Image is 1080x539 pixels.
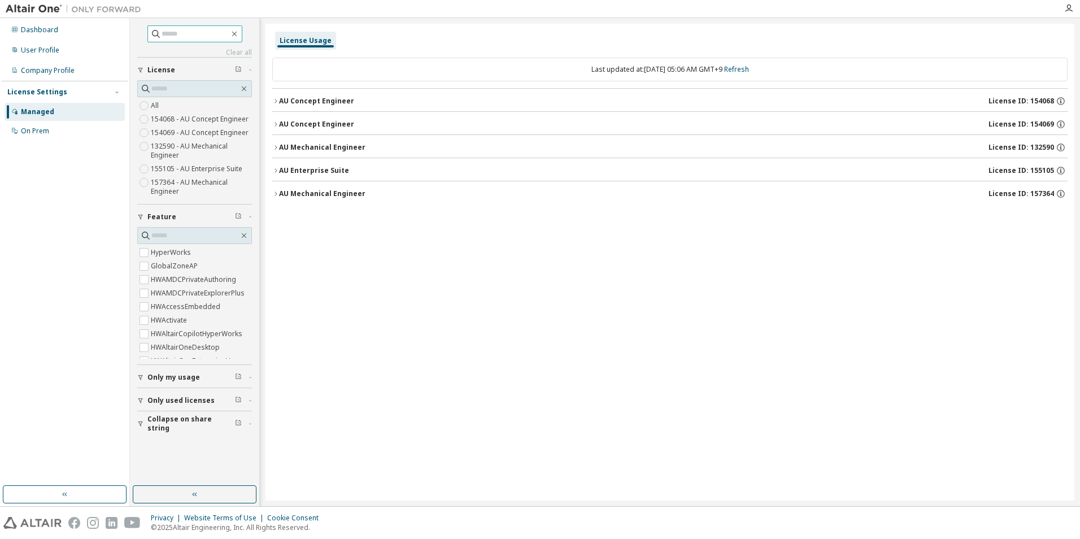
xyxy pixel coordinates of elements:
button: Only used licenses [137,388,252,413]
div: Last updated at: [DATE] 05:06 AM GMT+9 [272,58,1068,81]
span: License [147,66,175,75]
button: AU Mechanical EngineerLicense ID: 157364 [272,181,1068,206]
label: HWActivate [151,314,189,327]
img: youtube.svg [124,517,141,529]
div: AU Mechanical Engineer [279,189,365,198]
button: AU Concept EngineerLicense ID: 154068 [272,89,1068,114]
label: HWAltairOneDesktop [151,341,222,354]
span: Clear filter [235,212,242,221]
span: License ID: 154069 [988,120,1054,129]
label: 154068 - AU Concept Engineer [151,112,251,126]
span: Only used licenses [147,396,215,405]
button: AU Mechanical EngineerLicense ID: 132590 [272,135,1068,160]
label: GlobalZoneAP [151,259,200,273]
div: AU Concept Engineer [279,120,354,129]
span: License ID: 155105 [988,166,1054,175]
span: License ID: 154068 [988,97,1054,106]
img: Altair One [6,3,147,15]
div: Cookie Consent [267,514,325,523]
div: Dashboard [21,25,58,34]
label: HWAltairCopilotHyperWorks [151,327,245,341]
label: HWAMDCPrivateAuthoring [151,273,238,286]
label: 154069 - AU Concept Engineer [151,126,251,140]
span: Clear filter [235,373,242,382]
label: 132590 - AU Mechanical Engineer [151,140,252,162]
label: HWAMDCPrivateExplorerPlus [151,286,247,300]
label: HWAltairOneEnterpriseUser [151,354,243,368]
p: © 2025 Altair Engineering, Inc. All Rights Reserved. [151,523,325,532]
button: Collapse on share string [137,411,252,436]
div: On Prem [21,127,49,136]
span: Clear filter [235,66,242,75]
a: Clear all [137,48,252,57]
img: altair_logo.svg [3,517,62,529]
button: Only my usage [137,365,252,390]
div: Privacy [151,514,184,523]
span: Only my usage [147,373,200,382]
div: Website Terms of Use [184,514,267,523]
span: License ID: 157364 [988,189,1054,198]
button: AU Concept EngineerLicense ID: 154069 [272,112,1068,137]
img: linkedin.svg [106,517,117,529]
label: 155105 - AU Enterprise Suite [151,162,245,176]
span: Collapse on share string [147,415,235,433]
span: Clear filter [235,419,242,428]
span: Clear filter [235,396,242,405]
img: facebook.svg [68,517,80,529]
div: User Profile [21,46,59,55]
label: All [151,99,161,112]
label: 157364 - AU Mechanical Engineer [151,176,252,198]
img: instagram.svg [87,517,99,529]
button: AU Enterprise SuiteLicense ID: 155105 [272,158,1068,183]
label: HWAccessEmbedded [151,300,223,314]
span: License ID: 132590 [988,143,1054,152]
a: Refresh [724,64,749,74]
button: Feature [137,205,252,229]
div: Managed [21,107,54,116]
div: AU Mechanical Engineer [279,143,365,152]
label: HyperWorks [151,246,193,259]
div: AU Enterprise Suite [279,166,349,175]
div: License Usage [280,36,332,45]
button: License [137,58,252,82]
div: License Settings [7,88,67,97]
div: Company Profile [21,66,75,75]
span: Feature [147,212,176,221]
div: AU Concept Engineer [279,97,354,106]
